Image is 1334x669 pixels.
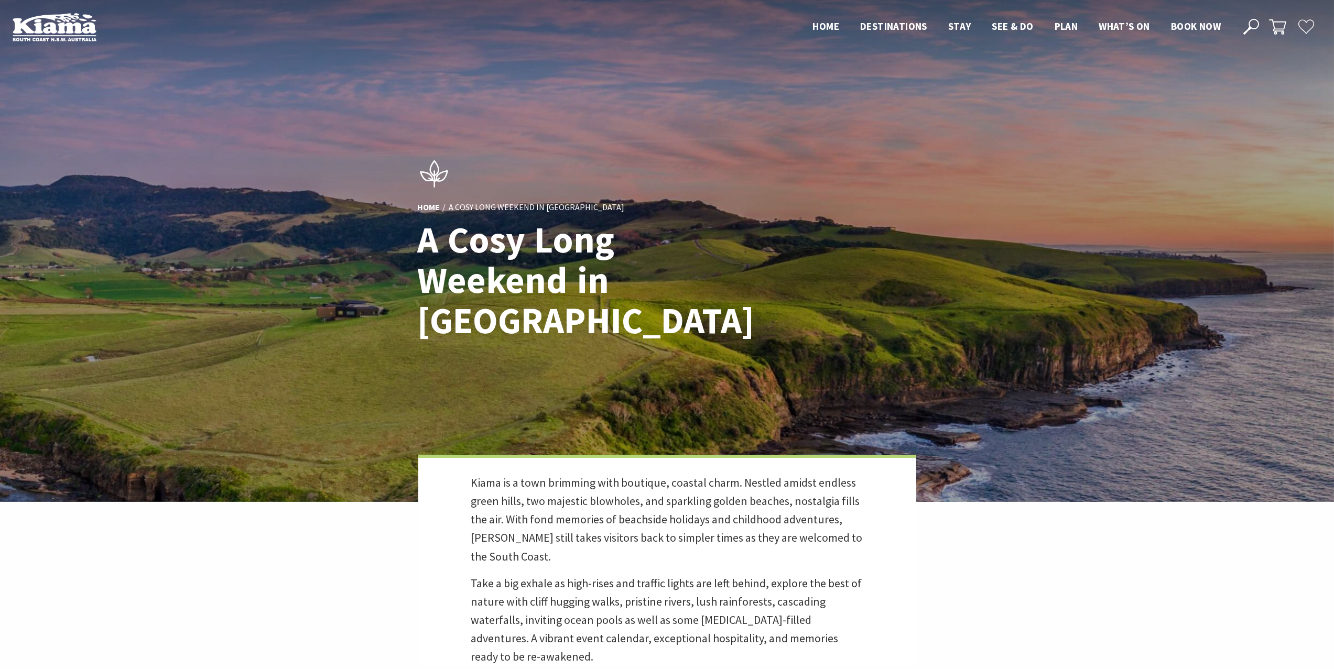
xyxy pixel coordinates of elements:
p: Take a big exhale as high-rises and traffic lights are left behind, explore the best of nature wi... [471,574,864,666]
span: What’s On [1099,20,1150,32]
img: Kiama Logo [13,13,96,41]
h1: A Cosy Long Weekend in [GEOGRAPHIC_DATA] [417,220,713,341]
p: Kiama is a town brimming with boutique, coastal charm. Nestled amidst endless green hills, two ma... [471,474,864,566]
span: See & Do [992,20,1033,32]
nav: Main Menu [802,18,1231,36]
span: Book now [1171,20,1221,32]
li: A Cosy Long Weekend in [GEOGRAPHIC_DATA] [449,201,624,214]
span: Plan [1055,20,1078,32]
a: Home [417,202,440,213]
span: Stay [948,20,971,32]
span: Home [812,20,839,32]
span: Destinations [860,20,927,32]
